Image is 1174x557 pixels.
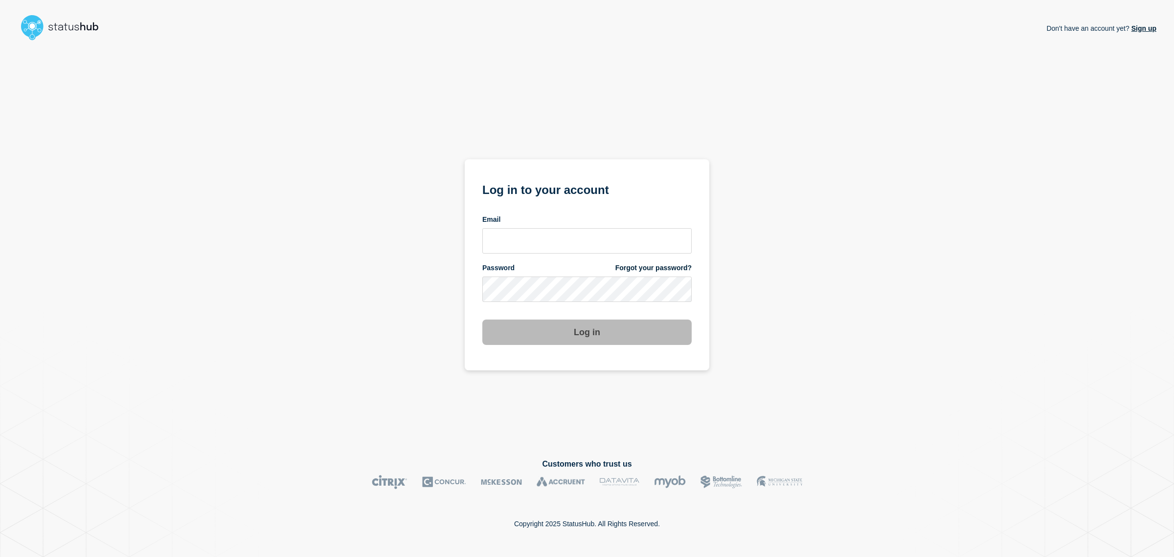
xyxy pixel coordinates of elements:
img: DataVita logo [600,475,639,489]
a: Forgot your password? [615,263,692,273]
h2: Customers who trust us [18,460,1156,469]
p: Copyright 2025 StatusHub. All Rights Reserved. [514,520,660,528]
img: Bottomline logo [700,475,742,489]
img: Accruent logo [537,475,585,489]
img: myob logo [654,475,686,489]
h1: Log in to your account [482,180,692,198]
p: Don't have an account yet? [1046,17,1156,40]
input: password input [482,277,692,302]
button: Log in [482,320,692,345]
img: McKesson logo [481,475,522,489]
a: Sign up [1129,24,1156,32]
span: Password [482,263,515,273]
img: MSU logo [757,475,802,489]
img: StatusHub logo [18,12,111,43]
span: Email [482,215,500,224]
img: Citrix logo [372,475,407,489]
img: Concur logo [422,475,466,489]
input: email input [482,228,692,254]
